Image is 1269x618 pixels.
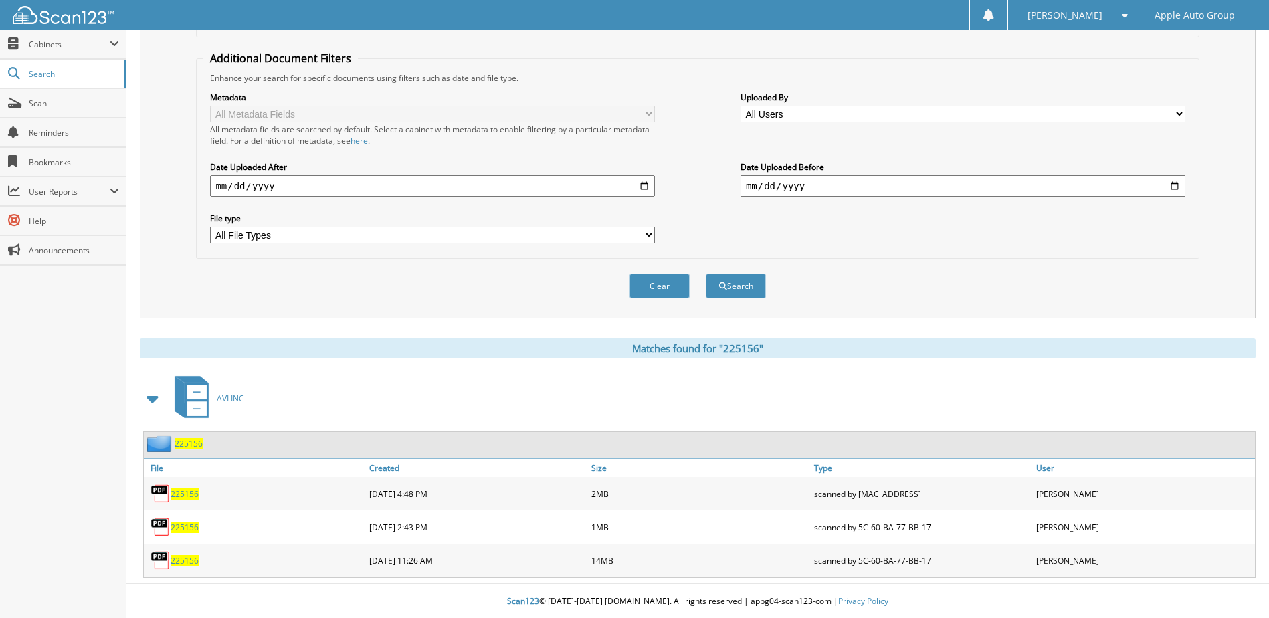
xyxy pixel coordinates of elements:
[210,213,655,224] label: File type
[175,438,203,449] a: 225156
[811,459,1033,477] a: Type
[210,161,655,173] label: Date Uploaded After
[588,547,810,574] div: 14MB
[171,522,199,533] a: 225156
[29,186,110,197] span: User Reports
[29,68,117,80] span: Search
[507,595,539,607] span: Scan123
[126,585,1269,618] div: © [DATE]-[DATE] [DOMAIN_NAME]. All rights reserved | appg04-scan123-com |
[741,175,1185,197] input: end
[217,393,244,404] span: AVLINC
[1033,459,1255,477] a: User
[171,488,199,500] a: 225156
[811,547,1033,574] div: scanned by 5C-60-BA-77-BB-17
[706,274,766,298] button: Search
[29,98,119,109] span: Scan
[588,514,810,540] div: 1MB
[151,517,171,537] img: PDF.png
[29,39,110,50] span: Cabinets
[29,157,119,168] span: Bookmarks
[171,555,199,566] a: 225156
[1033,480,1255,507] div: [PERSON_NAME]
[210,92,655,103] label: Metadata
[366,459,588,477] a: Created
[203,51,358,66] legend: Additional Document Filters
[210,124,655,146] div: All metadata fields are searched by default. Select a cabinet with metadata to enable filtering b...
[351,135,368,146] a: here
[838,595,888,607] a: Privacy Policy
[741,161,1185,173] label: Date Uploaded Before
[366,514,588,540] div: [DATE] 2:43 PM
[588,480,810,507] div: 2MB
[811,514,1033,540] div: scanned by 5C-60-BA-77-BB-17
[203,72,1191,84] div: Enhance your search for specific documents using filters such as date and file type.
[29,127,119,138] span: Reminders
[811,480,1033,507] div: scanned by [MAC_ADDRESS]
[167,372,244,425] a: AVLINC
[13,6,114,24] img: scan123-logo-white.svg
[144,459,366,477] a: File
[1028,11,1102,19] span: [PERSON_NAME]
[366,480,588,507] div: [DATE] 4:48 PM
[140,338,1256,358] div: Matches found for "225156"
[366,547,588,574] div: [DATE] 11:26 AM
[1033,547,1255,574] div: [PERSON_NAME]
[210,175,655,197] input: start
[147,435,175,452] img: folder2.png
[588,459,810,477] a: Size
[1202,554,1269,618] iframe: Chat Widget
[1033,514,1255,540] div: [PERSON_NAME]
[151,484,171,504] img: PDF.png
[29,245,119,256] span: Announcements
[1155,11,1235,19] span: Apple Auto Group
[29,215,119,227] span: Help
[629,274,690,298] button: Clear
[151,550,171,571] img: PDF.png
[741,92,1185,103] label: Uploaded By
